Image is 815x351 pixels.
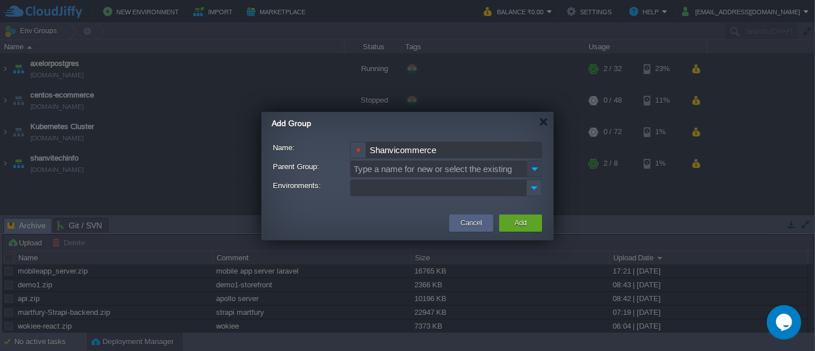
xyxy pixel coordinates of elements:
button: Cancel [461,217,482,229]
button: Add [515,217,527,229]
label: Name: [273,142,349,154]
label: Environments: [273,180,349,192]
label: Parent Group: [273,161,349,173]
iframe: chat widget [767,305,804,340]
span: Add Group [272,119,311,128]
